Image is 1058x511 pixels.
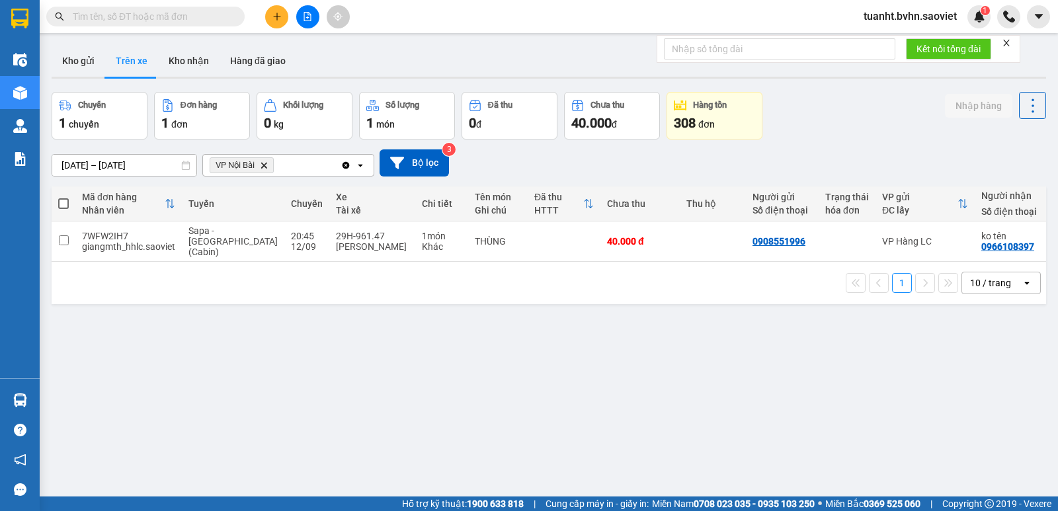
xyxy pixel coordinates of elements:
[13,152,27,166] img: solution-icon
[82,192,165,202] div: Mã đơn hàng
[336,231,409,241] div: 29H-961.47
[475,205,521,216] div: Ghi chú
[291,198,323,209] div: Chuyến
[265,5,288,28] button: plus
[13,53,27,67] img: warehouse-icon
[181,100,217,110] div: Đơn hàng
[981,190,1041,201] div: Người nhận
[220,45,296,77] button: Hàng đã giao
[698,119,715,130] span: đơn
[467,498,524,509] strong: 1900 633 818
[564,92,660,139] button: Chưa thu40.000đ
[475,236,521,247] div: THÙNG
[257,92,352,139] button: Khối lượng0kg
[882,205,957,216] div: ĐC lấy
[154,92,250,139] button: Đơn hàng1đơn
[13,119,27,133] img: warehouse-icon
[652,496,815,511] span: Miền Nam
[693,100,727,110] div: Hàng tồn
[276,159,278,172] input: Selected VP Nội Bài.
[981,6,990,15] sup: 1
[476,119,481,130] span: đ
[1027,5,1050,28] button: caret-down
[327,5,350,28] button: aim
[359,92,455,139] button: Số lượng1món
[52,45,105,77] button: Kho gửi
[945,94,1012,118] button: Nhập hàng
[380,149,449,177] button: Bộ lọc
[264,115,271,131] span: 0
[336,205,409,216] div: Tài xế
[336,241,409,252] div: [PERSON_NAME]
[14,453,26,466] span: notification
[272,12,282,21] span: plus
[571,115,612,131] span: 40.000
[296,5,319,28] button: file-add
[488,100,512,110] div: Đã thu
[607,198,673,209] div: Chưa thu
[333,12,343,21] span: aim
[475,192,521,202] div: Tên món
[188,198,278,209] div: Tuyến
[686,198,739,209] div: Thu hộ
[13,393,27,407] img: warehouse-icon
[188,225,278,257] span: Sapa - [GEOGRAPHIC_DATA] (Cabin)
[590,100,624,110] div: Chưa thu
[930,496,932,511] span: |
[674,115,696,131] span: 308
[52,92,147,139] button: Chuyến1chuyến
[753,205,812,216] div: Số điện thoại
[825,205,869,216] div: hóa đơn
[366,115,374,131] span: 1
[216,160,255,171] span: VP Nội Bài
[158,45,220,77] button: Kho nhận
[303,12,312,21] span: file-add
[882,236,968,247] div: VP Hàng LC
[546,496,649,511] span: Cung cấp máy in - giấy in:
[864,498,920,509] strong: 0369 525 060
[534,192,583,202] div: Đã thu
[667,92,762,139] button: Hàng tồn308đơn
[534,205,583,216] div: HTTT
[753,192,812,202] div: Người gửi
[14,424,26,436] span: question-circle
[462,92,557,139] button: Đã thu0đ
[818,501,822,506] span: ⚪️
[753,236,805,247] div: 0908551996
[882,192,957,202] div: VP gửi
[853,8,967,24] span: tuanht.bvhn.saoviet
[355,160,366,171] svg: open
[291,231,323,241] div: 20:45
[1003,11,1015,22] img: phone-icon
[442,143,456,156] sup: 3
[422,198,462,209] div: Chi tiết
[59,115,66,131] span: 1
[981,231,1041,241] div: ko tên
[171,119,188,130] span: đơn
[973,11,985,22] img: icon-new-feature
[1022,278,1032,288] svg: open
[1033,11,1045,22] span: caret-down
[970,276,1011,290] div: 10 / trang
[52,155,196,176] input: Select a date range.
[291,241,323,252] div: 12/09
[82,231,175,241] div: 7WFW2IH7
[210,157,274,173] span: VP Nội Bài, close by backspace
[825,192,869,202] div: Trạng thái
[612,119,617,130] span: đ
[528,186,600,221] th: Toggle SortBy
[981,241,1034,252] div: 0966108397
[469,115,476,131] span: 0
[386,100,419,110] div: Số lượng
[664,38,895,59] input: Nhập số tổng đài
[336,192,409,202] div: Xe
[55,12,64,21] span: search
[14,483,26,496] span: message
[283,100,323,110] div: Khối lượng
[422,231,462,241] div: 1 món
[694,498,815,509] strong: 0708 023 035 - 0935 103 250
[376,119,395,130] span: món
[73,9,229,24] input: Tìm tên, số ĐT hoặc mã đơn
[422,241,462,252] div: Khác
[260,161,268,169] svg: Delete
